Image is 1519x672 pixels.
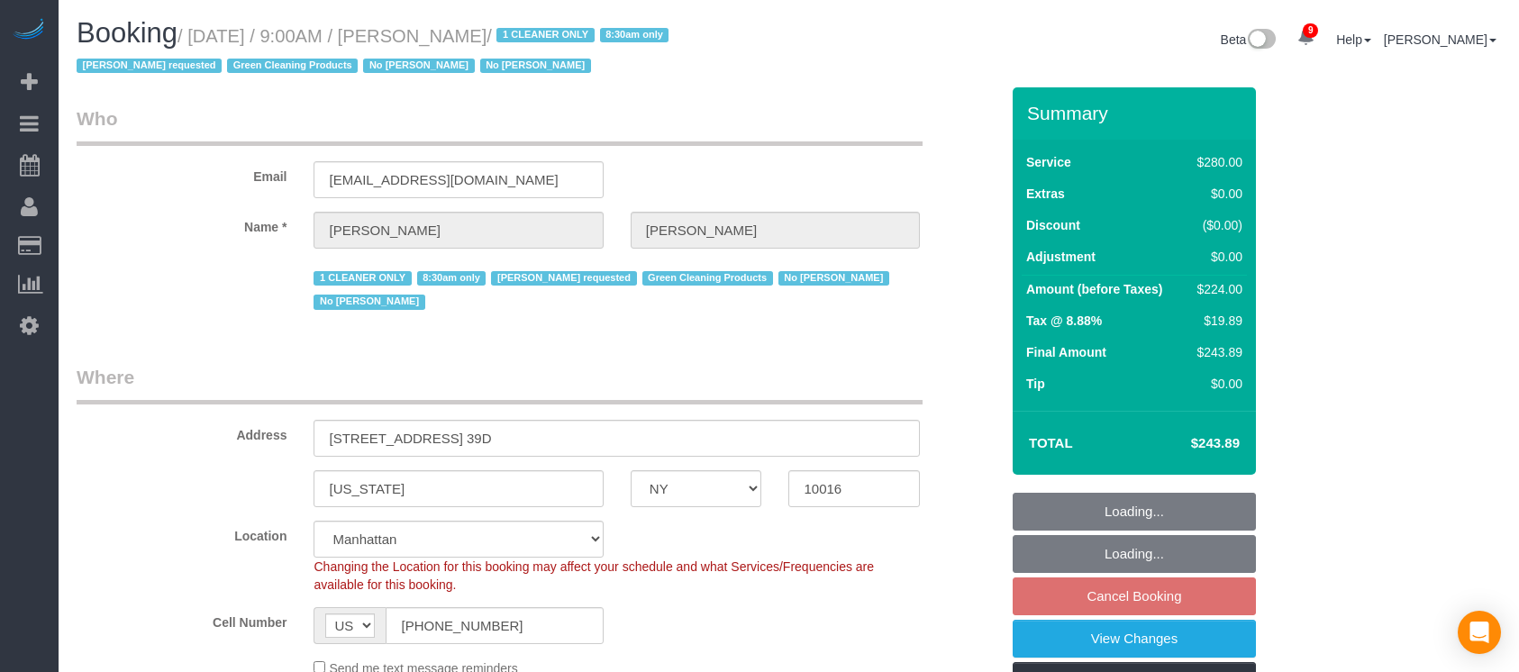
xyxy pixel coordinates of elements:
a: 9 [1288,18,1323,58]
label: Adjustment [1026,248,1096,266]
span: Green Cleaning Products [642,271,773,286]
div: $224.00 [1190,280,1242,298]
span: No [PERSON_NAME] [480,59,591,73]
div: $243.89 [1190,343,1242,361]
div: ($0.00) [1190,216,1242,234]
input: City [314,470,603,507]
label: Amount (before Taxes) [1026,280,1162,298]
span: [PERSON_NAME] requested [491,271,636,286]
div: $280.00 [1190,153,1242,171]
span: No [PERSON_NAME] [778,271,889,286]
label: Service [1026,153,1071,171]
div: $0.00 [1190,375,1242,393]
span: Changing the Location for this booking may affect your schedule and what Services/Frequencies are... [314,559,874,592]
h4: $243.89 [1137,436,1240,451]
span: 8:30am only [417,271,487,286]
a: Beta [1221,32,1277,47]
input: Cell Number [386,607,603,644]
label: Extras [1026,185,1065,203]
span: 1 CLEANER ONLY [314,271,411,286]
legend: Where [77,364,923,404]
label: Cell Number [63,607,300,631]
a: Help [1336,32,1371,47]
span: No [PERSON_NAME] [363,59,474,73]
a: View Changes [1013,620,1256,658]
label: Final Amount [1026,343,1106,361]
input: Zip Code [788,470,920,507]
input: Email [314,161,603,198]
div: $19.89 [1190,312,1242,330]
span: 9 [1303,23,1318,38]
div: $0.00 [1190,185,1242,203]
span: 1 CLEANER ONLY [496,28,594,42]
div: $0.00 [1190,248,1242,266]
div: Open Intercom Messenger [1458,611,1501,654]
input: Last Name [631,212,920,249]
img: Automaid Logo [11,18,47,43]
span: Green Cleaning Products [227,59,358,73]
input: First Name [314,212,603,249]
span: 8:30am only [600,28,669,42]
span: No [PERSON_NAME] [314,295,424,309]
small: / [DATE] / 9:00AM / [PERSON_NAME] [77,26,674,77]
legend: Who [77,105,923,146]
a: [PERSON_NAME] [1384,32,1496,47]
span: Booking [77,17,177,49]
label: Tip [1026,375,1045,393]
img: New interface [1246,29,1276,52]
label: Address [63,420,300,444]
h3: Summary [1027,103,1247,123]
label: Email [63,161,300,186]
label: Name * [63,212,300,236]
label: Tax @ 8.88% [1026,312,1102,330]
strong: Total [1029,435,1073,450]
label: Location [63,521,300,545]
span: [PERSON_NAME] requested [77,59,222,73]
label: Discount [1026,216,1080,234]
